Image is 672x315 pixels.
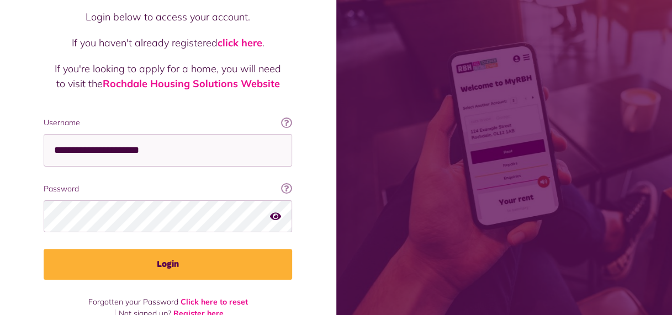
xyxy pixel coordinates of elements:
[88,297,178,307] span: Forgotten your Password
[55,61,281,91] p: If you're looking to apply for a home, you will need to visit the
[44,183,292,195] label: Password
[44,249,292,280] button: Login
[44,117,292,129] label: Username
[181,297,248,307] a: Click here to reset
[103,77,280,90] a: Rochdale Housing Solutions Website
[55,9,281,24] p: Login below to access your account.
[218,36,262,49] a: click here
[55,35,281,50] p: If you haven't already registered .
